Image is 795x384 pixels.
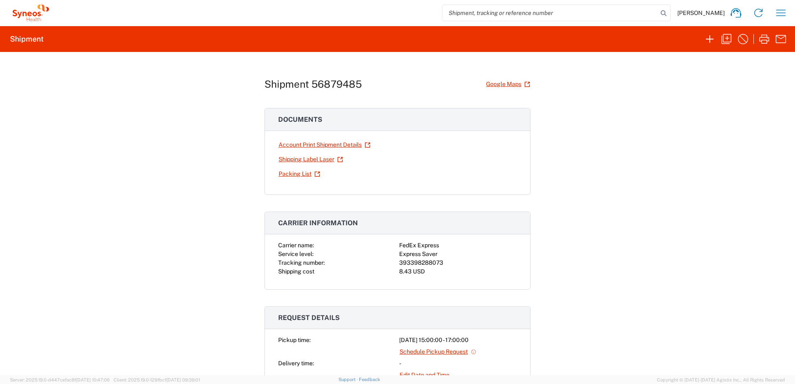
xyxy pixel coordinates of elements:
[278,138,371,152] a: Account Print Shipment Details
[278,167,321,181] a: Packing List
[10,377,110,382] span: Server: 2025.19.0-d447cefac8f
[338,377,359,382] a: Support
[278,242,314,249] span: Carrier name:
[10,34,44,44] h2: Shipment
[399,241,517,250] div: FedEx Express
[76,377,110,382] span: [DATE] 10:47:06
[264,78,362,90] h1: Shipment 56879485
[278,116,322,123] span: Documents
[399,368,450,382] a: Edit Date and Time
[399,267,517,276] div: 8.43 USD
[359,377,380,382] a: Feedback
[166,377,200,382] span: [DATE] 09:39:01
[399,336,517,345] div: [DATE] 15:00:00 - 17:00:00
[278,219,358,227] span: Carrier information
[278,152,343,167] a: Shipping Label Laser
[399,258,517,267] div: 393398288073
[677,9,725,17] span: [PERSON_NAME]
[278,251,314,257] span: Service level:
[442,5,658,21] input: Shipment, tracking or reference number
[486,77,531,91] a: Google Maps
[278,360,314,367] span: Delivery time:
[278,337,311,343] span: Pickup time:
[399,359,517,368] div: -
[278,268,314,275] span: Shipping cost
[399,345,477,359] a: Schedule Pickup Request
[278,314,340,322] span: Request details
[399,250,517,258] div: Express Saver
[657,376,785,384] span: Copyright © [DATE]-[DATE] Agistix Inc., All Rights Reserved
[278,259,325,266] span: Tracking number:
[114,377,200,382] span: Client: 2025.19.0-129fbcf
